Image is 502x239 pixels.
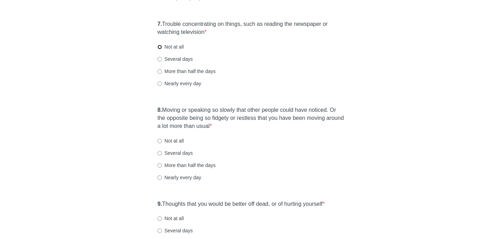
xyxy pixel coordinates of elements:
[157,163,162,168] input: More than half the days
[157,139,162,143] input: Not at all
[157,81,162,86] input: Nearly every day
[157,43,184,50] label: Not at all
[157,68,215,75] label: More than half the days
[157,201,162,207] strong: 9.
[157,215,184,222] label: Not at all
[157,151,162,155] input: Several days
[157,45,162,49] input: Not at all
[157,227,193,234] label: Several days
[157,137,184,144] label: Not at all
[157,175,162,180] input: Nearly every day
[157,174,201,181] label: Nearly every day
[157,57,162,61] input: Several days
[157,200,325,208] label: Thoughts that you would be better off dead, or of hurting yourself
[157,107,162,113] strong: 8.
[157,162,215,169] label: More than half the days
[157,106,345,130] label: Moving or speaking so slowly that other people could have noticed. Or the opposite being so fidge...
[157,80,201,87] label: Nearly every day
[157,20,345,36] label: Trouble concentrating on things, such as reading the newspaper or watching television
[157,150,193,157] label: Several days
[157,21,162,27] strong: 7.
[157,69,162,74] input: More than half the days
[157,56,193,63] label: Several days
[157,216,162,221] input: Not at all
[157,229,162,233] input: Several days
